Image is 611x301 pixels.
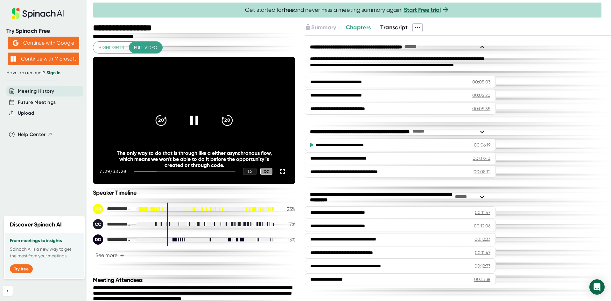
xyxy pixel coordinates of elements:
[404,6,441,13] a: Start Free trial
[120,253,124,258] span: +
[10,246,79,259] p: Spinach AI is a new way to get the most from your meetings
[279,206,295,212] div: 23 %
[18,131,53,138] button: Help Center
[472,92,490,98] div: 00:05:20
[3,286,13,296] button: Collapse sidebar
[93,250,127,261] button: See more+
[284,6,294,13] b: free
[6,70,80,76] div: Have an account?
[474,168,490,175] div: 00:08:12
[93,189,295,196] div: Speaker Timeline
[380,24,408,31] span: Transcript
[93,204,103,214] div: MR
[311,24,336,31] span: Summary
[134,44,157,52] span: Full video
[472,79,490,85] div: 00:05:03
[473,155,490,161] div: 00:07:40
[13,40,18,46] img: Aehbyd4JwY73AAAAAElFTkSuQmCC
[474,142,490,148] div: 00:06:19
[93,219,103,229] div: CC
[129,42,162,54] button: Full video
[8,53,79,65] button: Continue with Microsoft
[474,223,490,229] div: 00:12:06
[93,234,131,245] div: Dingeldein, Daniel
[18,99,56,106] button: Future Meetings
[18,131,46,138] span: Help Center
[18,110,34,117] button: Upload
[8,37,79,49] button: Continue with Google
[279,221,295,227] div: 17 %
[6,27,80,35] div: Try Spinach Free
[93,42,129,54] button: Highlights
[93,276,297,283] div: Meeting Attendees
[305,23,336,32] button: Summary
[589,279,605,295] div: Open Intercom Messenger
[474,263,490,269] div: 00:12:33
[99,169,126,174] div: 7:29 / 33:20
[474,276,490,283] div: 00:13:38
[472,105,490,112] div: 00:05:55
[10,264,33,273] button: Try free
[279,237,295,243] div: 13 %
[245,6,450,14] span: Get started for and never miss a meeting summary again!
[474,236,490,242] div: 00:12:33
[10,238,79,243] h3: From meetings to insights
[113,150,275,168] div: The only way to do that is through like a either asynchronous flow, which means we won't be able ...
[18,88,54,95] button: Meeting History
[346,24,371,31] span: Chapters
[380,23,408,32] button: Transcript
[346,23,371,32] button: Chapters
[305,23,346,32] div: Upgrade to access
[475,209,490,216] div: 00:11:47
[10,220,62,229] h2: Discover Spinach AI
[98,44,124,52] span: Highlights
[260,168,272,175] div: CC
[243,168,256,175] div: 1 x
[46,70,60,75] a: Sign in
[475,249,490,256] div: 00:11:47
[93,234,103,245] div: DD
[93,219,131,229] div: Cannon, Cassandra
